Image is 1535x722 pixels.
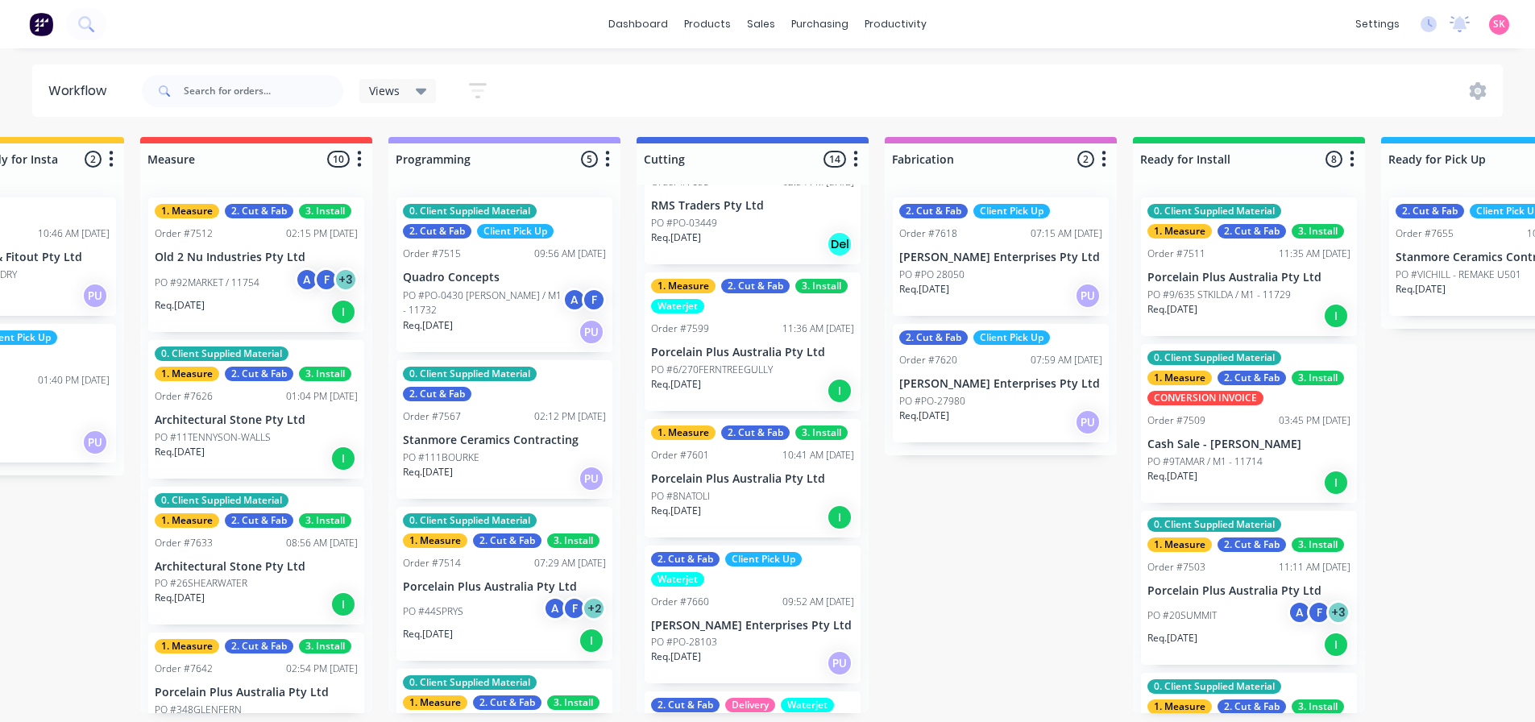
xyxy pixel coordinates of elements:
div: 0. Client Supplied Material1. Measure2. Cut & Fab3. InstallOrder #751407:29 AM [DATE]Porcelain Pl... [396,507,612,662]
div: Order #7567 [403,409,461,424]
div: 1. Measure [651,279,716,293]
div: Order #7515 [403,247,461,261]
div: 09:52 AM [DATE] [782,595,854,609]
div: 1. Measure2. Cut & Fab3. InstallOrder #751202:15 PM [DATE]Old 2 Nu Industries Pty LtdPO #92MARKET... [148,197,364,332]
p: Req. [DATE] [155,298,205,313]
div: 10:46 AM [DATE] [38,226,110,241]
div: 1. Measure [1147,224,1212,239]
div: Order #7512 [155,226,213,241]
div: 2. Cut & Fab [651,552,720,566]
p: PO #PO-27980 [899,394,965,409]
p: Req. [DATE] [403,318,453,333]
div: 02:12 PM [DATE] [534,409,606,424]
p: Req. [DATE] [651,649,701,664]
div: + 2 [582,596,606,620]
div: PU [82,283,108,309]
p: Req. [DATE] [899,409,949,423]
div: Order #7660 [651,595,709,609]
div: Order #7511 [1147,247,1205,261]
div: 0. Client Supplied Material2. Cut & FabClient Pick UpOrder #751509:56 AM [DATE]Quadro ConceptsPO ... [396,197,612,352]
div: 3. Install [547,695,599,710]
p: [PERSON_NAME] Enterprises Pty Ltd [899,377,1102,391]
div: 0. Client Supplied Material2. Cut & FabOrder #756702:12 PM [DATE]Stanmore Ceramics ContractingPO ... [396,360,612,499]
div: 02:15 PM [DATE] [286,226,358,241]
div: settings [1347,12,1408,36]
div: Order #7503 [1147,560,1205,575]
div: 3. Install [1292,371,1344,385]
div: 2. Cut & FabClient Pick UpOrder #762007:59 AM [DATE][PERSON_NAME] Enterprises Pty LtdPO #PO-27980... [893,324,1109,442]
div: A [295,268,319,292]
div: 2. Cut & Fab [473,695,541,710]
p: Req. [DATE] [1147,631,1197,645]
div: A [1288,600,1312,624]
div: 2. Cut & FabClient Pick UpOrder #761807:15 AM [DATE][PERSON_NAME] Enterprises Pty LtdPO #PO 28050... [893,197,1109,316]
p: Quadro Concepts [403,271,606,284]
p: Req. [DATE] [651,504,701,518]
div: Client Pick Up [725,552,802,566]
div: 1. Measure2. Cut & Fab3. InstallOrder #760110:41 AM [DATE]Porcelain Plus Australia Pty LtdPO #8NA... [645,419,861,537]
div: 07:15 AM [DATE] [1031,226,1102,241]
div: PU [1075,409,1101,435]
div: Del [827,231,853,257]
div: PU [82,429,108,455]
p: Req. [DATE] [899,282,949,297]
div: 0. Client Supplied Material1. Measure2. Cut & Fab3. InstallOrder #763308:56 AM [DATE]Architectura... [148,487,364,625]
div: F [562,596,587,620]
p: PO #6/270FERNTREEGULLY [651,363,773,377]
div: 2. Cut & Fab [403,224,471,239]
div: Delivery [725,698,775,712]
p: Porcelain Plus Australia Pty Ltd [155,686,358,699]
div: 2. Cut & Fab [225,639,293,654]
div: 3. Install [795,425,848,440]
div: 07:29 AM [DATE] [534,556,606,571]
div: 2. Cut & Fab [1218,537,1286,552]
div: Order #7642 [155,662,213,676]
div: 3. Install [299,513,351,528]
div: 1. Measure [403,533,467,548]
p: Req. [DATE] [1147,302,1197,317]
div: F [1307,600,1331,624]
div: 1. Measure [1147,699,1212,714]
p: PO #VICHILL - REMAKE U501 [1396,268,1521,282]
div: I [579,628,604,654]
p: PO #44SPRYS [403,604,463,619]
div: 2. Cut & Fab [1218,371,1286,385]
div: A [543,596,567,620]
p: PO #PO-28103 [651,635,717,649]
div: Order #7514 [403,556,461,571]
div: 0. Client Supplied Material [403,204,537,218]
div: 1. Measure [155,639,219,654]
input: Search for orders... [184,75,343,107]
div: products [676,12,739,36]
div: 0. Client Supplied Material [1147,517,1281,532]
div: Order #765802:54 PM [DATE]RMS Traders Pty LtdPO #PO-03449Req.[DATE]Del [645,106,861,264]
div: 3. Install [1292,699,1344,714]
div: 2. Cut & Fab [899,204,968,218]
p: Architectural Stone Pty Ltd [155,560,358,574]
p: Porcelain Plus Australia Pty Ltd [403,580,606,594]
div: 2. Cut & Fab [225,513,293,528]
p: Req. [DATE] [155,445,205,459]
p: [PERSON_NAME] Enterprises Pty Ltd [651,619,854,633]
div: I [827,378,853,404]
a: dashboard [600,12,676,36]
div: 0. Client Supplied Material1. Measure2. Cut & Fab3. InstallCONVERSION INVOICEOrder #750903:45 PM ... [1141,344,1357,503]
div: Order #7509 [1147,413,1205,428]
div: 3. Install [795,279,848,293]
p: Req. [DATE] [403,627,453,641]
p: Req. [DATE] [403,465,453,479]
div: 0. Client Supplied Material1. Measure2. Cut & Fab3. InstallOrder #751111:35 AM [DATE]Porcelain Pl... [1141,197,1357,336]
div: A [562,288,587,312]
p: PO #348GLENFERN [155,703,242,717]
div: 01:40 PM [DATE] [38,373,110,388]
div: 2. Cut & FabClient Pick UpWaterjetOrder #766009:52 AM [DATE][PERSON_NAME] Enterprises Pty LtdPO #... [645,546,861,684]
div: 0. Client Supplied Material [155,493,288,508]
div: Order #7620 [899,353,957,367]
div: I [1323,303,1349,329]
p: Porcelain Plus Australia Pty Ltd [651,346,854,359]
div: 0. Client Supplied Material [1147,351,1281,365]
img: Factory [29,12,53,36]
div: Waterjet [781,698,834,712]
p: PO #PO-0430 [PERSON_NAME] / M1 - 11732 [403,288,562,317]
div: 08:56 AM [DATE] [286,536,358,550]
